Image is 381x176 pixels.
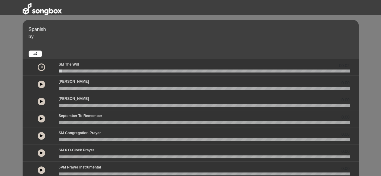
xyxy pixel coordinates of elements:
img: songbox-logo-white.png [23,3,62,15]
p: SM The Will [59,62,337,67]
span: 0.00 [341,165,349,172]
span: 0.00 [341,114,349,120]
span: 0.00 [341,97,349,103]
p: SM 6 o-clock prayer [59,147,339,153]
span: 00:02 [339,63,349,69]
p: Spanish [29,26,357,33]
p: 6PM Prayer Instrumental [59,165,339,170]
p: SM Congregation Prayer [59,130,339,136]
span: by [29,34,34,39]
p: September to Remember [59,113,339,119]
p: [PERSON_NAME] [59,79,339,84]
span: 0.00 [341,148,349,155]
p: [PERSON_NAME] [59,96,339,101]
span: 0.00 [341,131,349,137]
span: 0.00 [341,80,349,86]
